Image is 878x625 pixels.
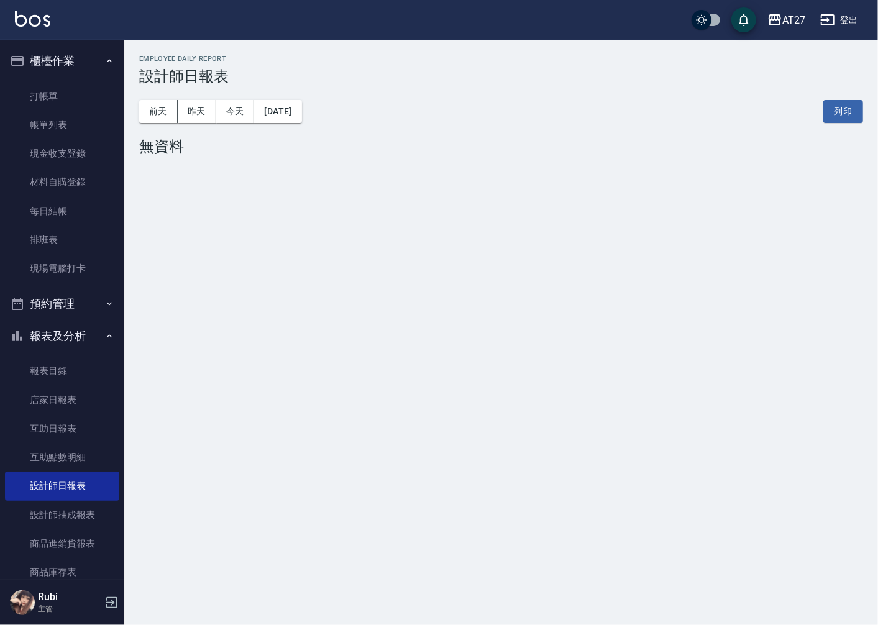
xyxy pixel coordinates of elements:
a: 每日結帳 [5,197,119,226]
a: 互助日報表 [5,414,119,443]
a: 互助點數明細 [5,443,119,472]
a: 店家日報表 [5,386,119,414]
button: 登出 [815,9,863,32]
a: 材料自購登錄 [5,168,119,196]
a: 排班表 [5,226,119,254]
button: 報表及分析 [5,320,119,352]
button: 櫃檯作業 [5,45,119,77]
button: 列印 [823,100,863,123]
div: AT27 [782,12,805,28]
img: Logo [15,11,50,27]
button: save [731,7,756,32]
button: 今天 [216,100,255,123]
a: 商品進銷貨報表 [5,529,119,558]
a: 報表目錄 [5,357,119,385]
a: 設計師日報表 [5,472,119,500]
button: 預約管理 [5,288,119,320]
img: Person [10,590,35,615]
a: 現場電腦打卡 [5,254,119,283]
p: 主管 [38,603,101,614]
button: 前天 [139,100,178,123]
div: 無資料 [139,138,863,155]
button: 昨天 [178,100,216,123]
a: 設計師抽成報表 [5,501,119,529]
h3: 設計師日報表 [139,68,863,85]
a: 帳單列表 [5,111,119,139]
button: [DATE] [254,100,301,123]
h5: Rubi [38,591,101,603]
button: AT27 [762,7,810,33]
a: 商品庫存表 [5,558,119,586]
h2: Employee Daily Report [139,55,863,63]
a: 現金收支登錄 [5,139,119,168]
a: 打帳單 [5,82,119,111]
